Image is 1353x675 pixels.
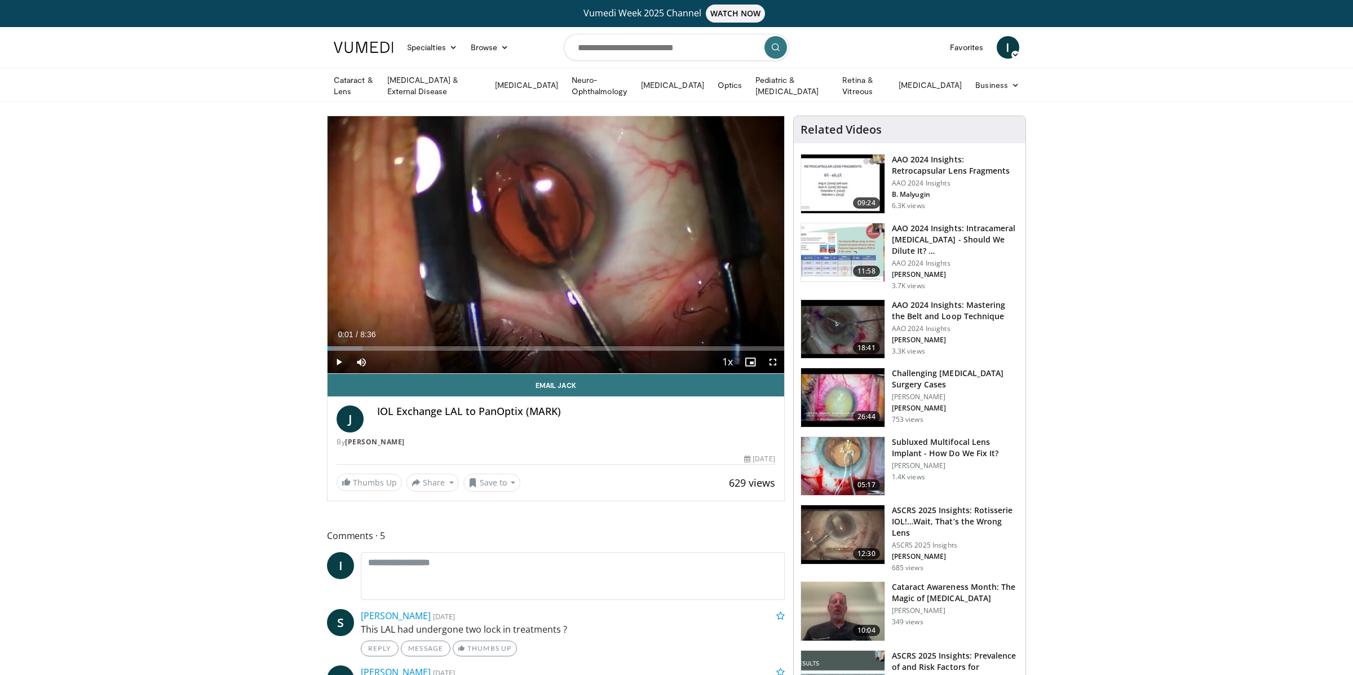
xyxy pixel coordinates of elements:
[337,437,775,447] div: By
[892,505,1019,539] h3: ASCRS 2025 Insights: Rotisserie IOL!…Wait, That’s the Wrong Lens
[892,299,1019,322] h3: AAO 2024 Insights: Mastering the Belt and Loop Technique
[739,351,762,373] button: Enable picture-in-picture mode
[381,74,488,97] a: [MEDICAL_DATA] & External Disease
[892,552,1019,561] p: [PERSON_NAME]
[400,36,464,59] a: Specialties
[892,392,1019,402] p: [PERSON_NAME]
[997,36,1019,59] a: I
[892,336,1019,345] p: [PERSON_NAME]
[328,351,350,373] button: Play
[892,223,1019,257] h3: AAO 2024 Insights: Intracameral [MEDICAL_DATA] - Should We Dilute It? …
[853,266,880,277] span: 11:58
[801,223,1019,290] a: 11:58 AAO 2024 Insights: Intracameral [MEDICAL_DATA] - Should We Dilute It? … AAO 2024 Insights [...
[327,552,354,579] a: I
[801,505,1019,572] a: 12:30 ASCRS 2025 Insights: Rotisserie IOL!…Wait, That’s the Wrong Lens ASCRS 2025 Insights [PERSO...
[401,641,450,656] a: Message
[801,154,1019,214] a: 09:24 AAO 2024 Insights: Retrocapsular Lens Fragments AAO 2024 Insights B. Malyugin 6.3K views
[356,330,358,339] span: /
[717,351,739,373] button: Playback Rate
[801,300,885,359] img: 22a3a3a3-03de-4b31-bd81-a17540334f4a.150x105_q85_crop-smart_upscale.jpg
[853,625,880,636] span: 10:04
[892,606,1019,615] p: [PERSON_NAME]
[762,351,784,373] button: Fullscreen
[892,581,1019,604] h3: Cataract Awareness Month: The Magic of [MEDICAL_DATA]
[892,270,1019,279] p: [PERSON_NAME]
[892,190,1019,199] p: B. Malyugin
[892,281,925,290] p: 3.7K views
[892,368,1019,390] h3: Challenging [MEDICAL_DATA] Surgery Cases
[892,74,969,96] a: [MEDICAL_DATA]
[892,436,1019,459] h3: Subluxed Multifocal Lens Implant - How Do We Fix It?
[943,36,990,59] a: Favorites
[853,411,880,422] span: 26:44
[433,611,455,621] small: [DATE]
[337,474,402,491] a: Thumbs Up
[892,617,923,627] p: 349 views
[338,330,353,339] span: 0:01
[328,116,784,374] video-js: Video Player
[892,324,1019,333] p: AAO 2024 Insights
[892,201,925,210] p: 6.3K views
[335,5,1018,23] a: Vumedi Week 2025 ChannelWATCH NOW
[853,342,880,354] span: 18:41
[729,476,775,489] span: 629 views
[749,74,835,97] a: Pediatric & [MEDICAL_DATA]
[327,609,354,636] a: S
[801,155,885,213] img: 01f52a5c-6a53-4eb2-8a1d-dad0d168ea80.150x105_q85_crop-smart_upscale.jpg
[406,474,459,492] button: Share
[711,74,749,96] a: Optics
[801,368,1019,427] a: 26:44 Challenging [MEDICAL_DATA] Surgery Cases [PERSON_NAME] [PERSON_NAME] 753 views
[892,154,1019,177] h3: AAO 2024 Insights: Retrocapsular Lens Fragments
[892,563,923,572] p: 685 views
[564,34,789,61] input: Search topics, interventions
[327,528,785,543] span: Comments 5
[328,374,784,396] a: Email Jack
[360,330,375,339] span: 8:36
[334,42,393,53] img: VuMedi Logo
[634,74,711,96] a: [MEDICAL_DATA]
[337,405,364,433] a: J
[892,473,925,482] p: 1.4K views
[463,474,521,492] button: Save to
[565,74,634,97] a: Neuro-Ophthalmology
[853,479,880,491] span: 05:17
[801,123,882,136] h4: Related Videos
[801,582,885,641] img: a6938446-a60f-4b13-a455-f40e60d59bd3.150x105_q85_crop-smart_upscale.jpg
[464,36,516,59] a: Browse
[892,179,1019,188] p: AAO 2024 Insights
[892,415,923,424] p: 753 views
[361,610,431,622] a: [PERSON_NAME]
[744,454,775,464] div: [DATE]
[801,505,885,564] img: 5ae980af-743c-4d96-b653-dad8d2e81d53.150x105_q85_crop-smart_upscale.jpg
[801,436,1019,496] a: 05:17 Subluxed Multifocal Lens Implant - How Do We Fix It? [PERSON_NAME] 1.4K views
[327,74,381,97] a: Cataract & Lens
[801,299,1019,359] a: 18:41 AAO 2024 Insights: Mastering the Belt and Loop Technique AAO 2024 Insights [PERSON_NAME] 3....
[801,368,885,427] img: 05a6f048-9eed-46a7-93e1-844e43fc910c.150x105_q85_crop-smart_upscale.jpg
[892,259,1019,268] p: AAO 2024 Insights
[801,223,885,282] img: de733f49-b136-4bdc-9e00-4021288efeb7.150x105_q85_crop-smart_upscale.jpg
[801,581,1019,641] a: 10:04 Cataract Awareness Month: The Magic of [MEDICAL_DATA] [PERSON_NAME] 349 views
[453,641,516,656] a: Thumbs Up
[801,437,885,496] img: 3fc25be6-574f-41c0-96b9-b0d00904b018.150x105_q85_crop-smart_upscale.jpg
[706,5,766,23] span: WATCH NOW
[350,351,373,373] button: Mute
[488,74,565,96] a: [MEDICAL_DATA]
[835,74,892,97] a: Retina & Vitreous
[892,541,1019,550] p: ASCRS 2025 Insights
[853,197,880,209] span: 09:24
[328,346,784,351] div: Progress Bar
[361,623,785,636] p: This LAL had undergone two lock in treatments ?
[892,347,925,356] p: 3.3K views
[892,461,1019,470] p: [PERSON_NAME]
[345,437,405,447] a: [PERSON_NAME]
[892,404,1019,413] p: [PERSON_NAME]
[377,405,775,418] h4: IOL Exchange LAL to PanOptix (MARK)
[853,548,880,559] span: 12:30
[361,641,399,656] a: Reply
[969,74,1026,96] a: Business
